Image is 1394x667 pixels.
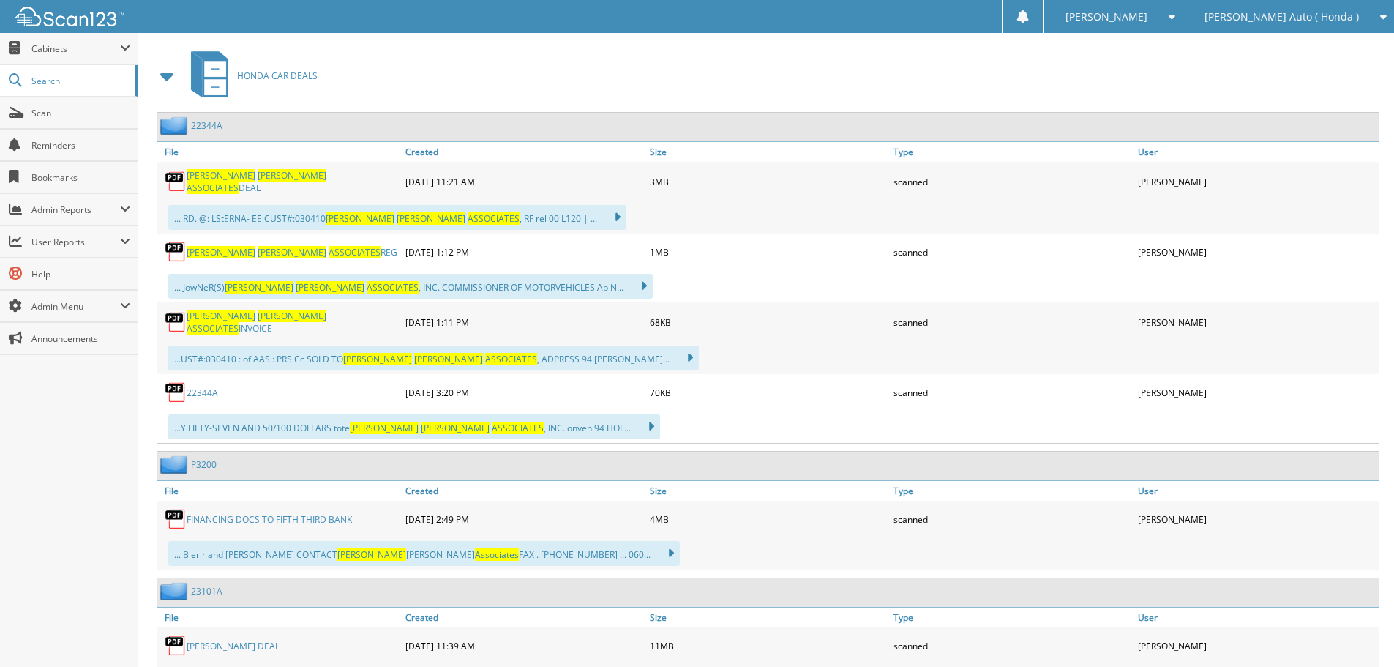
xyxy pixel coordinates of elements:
span: Announcements [31,332,130,345]
div: scanned [890,237,1134,267]
div: 3MB [646,165,891,198]
a: Type [890,481,1134,501]
span: [PERSON_NAME] [326,212,394,225]
span: Cabinets [31,42,120,55]
div: scanned [890,165,1134,198]
div: scanned [890,631,1134,660]
div: ... RD. @: LStERNA- EE CUST#:030410 , RF rel 00 L120 | ... [168,205,626,230]
span: [PERSON_NAME] [187,310,255,322]
a: File [157,142,402,162]
a: Size [646,608,891,627]
a: File [157,608,402,627]
a: 22344A [187,387,218,399]
a: Created [402,142,646,162]
span: [PERSON_NAME] [187,246,255,258]
a: User [1134,608,1379,627]
div: scanned [890,504,1134,534]
span: Help [31,268,130,280]
div: [PERSON_NAME] [1134,631,1379,660]
a: 22344A [191,119,222,132]
span: ASSOCIATES [187,182,239,194]
span: [PERSON_NAME] [337,548,406,561]
div: 68KB [646,306,891,338]
span: [PERSON_NAME] [258,310,326,322]
div: scanned [890,306,1134,338]
div: 1MB [646,237,891,267]
a: [PERSON_NAME] [PERSON_NAME] ASSOCIATESINVOICE [187,310,398,335]
span: [PERSON_NAME] [350,422,419,434]
img: PDF.png [165,311,187,333]
div: [DATE] 2:49 PM [402,504,646,534]
span: ASSOCIATES [187,322,239,335]
img: folder2.png [160,455,191,474]
a: Type [890,142,1134,162]
div: ...Y FIFTY-SEVEN AND 50/100 DOLLARS tote , INC. onven 94 HOL... [168,414,660,439]
span: [PERSON_NAME] [1065,12,1147,21]
span: [PERSON_NAME] [187,169,255,182]
div: ...UST#:030410 : of AAS : PRS Cc SOLD TO , ADPRESS 94 [PERSON_NAME]... [168,346,699,370]
div: 4MB [646,504,891,534]
img: folder2.png [160,582,191,600]
div: [PERSON_NAME] [1134,165,1379,198]
a: HONDA CAR DEALS [182,47,318,105]
a: 23101A [191,585,222,597]
span: ASSOCIATES [367,281,419,294]
a: [PERSON_NAME] DEAL [187,640,280,652]
a: User [1134,142,1379,162]
span: Admin Menu [31,300,120,313]
a: Type [890,608,1134,627]
a: File [157,481,402,501]
div: [DATE] 11:21 AM [402,165,646,198]
span: [PERSON_NAME] [258,246,326,258]
span: [PERSON_NAME] Auto ( Honda ) [1204,12,1359,21]
div: scanned [890,378,1134,407]
a: [PERSON_NAME] [PERSON_NAME] ASSOCIATESREG [187,246,397,258]
img: scan123-logo-white.svg [15,7,124,26]
span: HONDA CAR DEALS [237,70,318,82]
span: ASSOCIATES [485,353,537,365]
div: 11MB [646,631,891,660]
img: PDF.png [165,171,187,193]
span: [PERSON_NAME] [296,281,364,294]
span: ASSOCIATES [492,422,544,434]
img: PDF.png [165,241,187,263]
a: FINANCING DOCS TO FIFTH THIRD BANK [187,513,352,526]
span: Associates [475,548,519,561]
span: [PERSON_NAME] [258,169,326,182]
img: PDF.png [165,381,187,403]
a: Size [646,142,891,162]
div: [PERSON_NAME] [1134,378,1379,407]
a: Created [402,481,646,501]
a: Size [646,481,891,501]
span: [PERSON_NAME] [421,422,490,434]
div: [DATE] 3:20 PM [402,378,646,407]
span: Search [31,75,128,87]
span: ASSOCIATES [468,212,520,225]
a: User [1134,481,1379,501]
img: PDF.png [165,635,187,657]
div: ... JowNeR(S) , INC. COMMISSIONER OF MOTORVEHICLES Ab N... [168,274,653,299]
div: [DATE] 1:11 PM [402,306,646,338]
a: [PERSON_NAME] [PERSON_NAME] ASSOCIATESDEAL [187,169,398,194]
span: Bookmarks [31,171,130,184]
a: P3200 [191,458,217,471]
span: User Reports [31,236,120,248]
span: ASSOCIATES [329,246,381,258]
span: [PERSON_NAME] [397,212,465,225]
div: ... Bier r and [PERSON_NAME] CONTACT [PERSON_NAME] FAX . [PHONE_NUMBER] ... 060... [168,541,680,566]
div: [PERSON_NAME] [1134,306,1379,338]
span: [PERSON_NAME] [343,353,412,365]
img: PDF.png [165,508,187,530]
img: folder2.png [160,116,191,135]
span: [PERSON_NAME] [414,353,483,365]
div: [PERSON_NAME] [1134,237,1379,267]
span: Admin Reports [31,204,120,216]
span: Reminders [31,139,130,152]
span: [PERSON_NAME] [225,281,293,294]
span: Scan [31,107,130,119]
a: Created [402,608,646,627]
div: [PERSON_NAME] [1134,504,1379,534]
div: 70KB [646,378,891,407]
div: [DATE] 1:12 PM [402,237,646,267]
div: [DATE] 11:39 AM [402,631,646,660]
